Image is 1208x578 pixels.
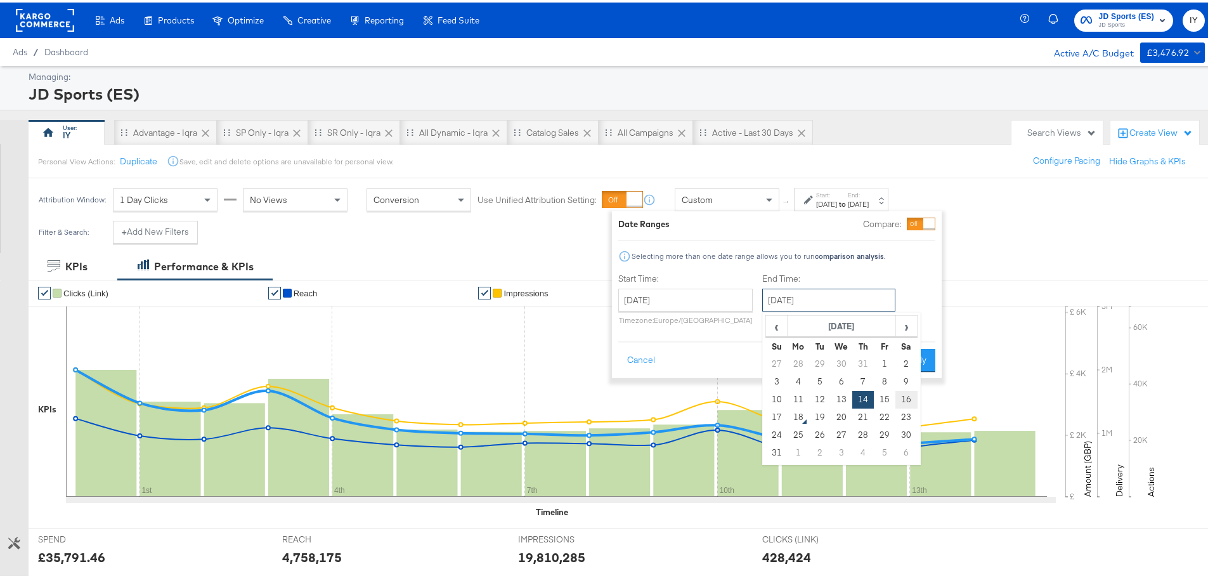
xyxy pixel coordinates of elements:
td: 6 [831,371,852,388]
span: REACH [282,531,377,543]
div: Selecting more than one date range allows you to run . [631,249,886,258]
td: 14 [852,388,874,406]
span: JD Sports [1098,18,1154,28]
td: 30 [831,353,852,371]
div: 4,758,175 [282,546,342,564]
div: £3,476.92 [1146,43,1190,58]
span: Reach [294,286,318,296]
label: Compare: [863,216,902,228]
div: Timeline [536,504,568,516]
th: [DATE] [788,313,896,335]
div: SP only - Iqra [236,124,289,136]
div: Create View [1129,124,1193,137]
a: ✔ [268,284,281,297]
div: Managing: [29,69,1202,81]
span: No Views [250,192,287,203]
th: Th [852,335,874,353]
td: 24 [766,424,788,442]
button: Hide Graphs & KPIs [1109,153,1186,165]
button: IY [1183,7,1205,29]
td: 31 [852,353,874,371]
p: Timezone: Europe/[GEOGRAPHIC_DATA] [618,313,753,322]
td: 15 [874,388,895,406]
span: Products [158,13,194,23]
td: 27 [831,424,852,442]
div: 19,810,285 [518,546,585,564]
td: 21 [852,406,874,424]
span: Ads [110,13,124,23]
span: Clicks (Link) [63,286,108,296]
div: All Dynamic - Iqra [419,124,488,136]
td: 18 [788,406,809,424]
span: Conversion [373,192,419,203]
div: Catalog Sales [526,124,579,136]
div: Drag to reorder tab [406,126,413,133]
a: ✔ [38,284,51,297]
td: 13 [831,388,852,406]
td: 28 [852,424,874,442]
td: 26 [809,424,831,442]
a: ✔ [478,284,491,297]
label: Start Time: [618,270,753,282]
td: 5 [809,371,831,388]
button: JD Sports (ES)JD Sports [1074,7,1173,29]
div: Drag to reorder tab [514,126,521,133]
button: £3,476.92 [1140,40,1205,60]
div: KPIs [38,401,56,413]
td: 2 [809,442,831,459]
div: Filter & Search: [38,225,89,234]
td: 29 [809,353,831,371]
th: Tu [809,335,831,353]
div: Active A/C Budget [1041,40,1134,59]
td: 31 [766,442,788,459]
span: Optimize [228,13,264,23]
strong: comparison analysis [815,249,884,258]
span: ‹ [767,314,786,333]
div: Drag to reorder tab [315,126,321,133]
td: 1 [788,442,809,459]
td: 3 [766,371,788,388]
td: 17 [766,406,788,424]
td: 29 [874,424,895,442]
td: 8 [874,371,895,388]
td: 22 [874,406,895,424]
div: JD Sports (ES) [29,81,1202,102]
td: 27 [766,353,788,371]
div: Drag to reorder tab [120,126,127,133]
div: KPIs [65,257,88,272]
span: Feed Suite [438,13,479,23]
td: 5 [874,442,895,459]
label: Use Unified Attribution Setting: [477,192,597,204]
label: Start: [816,188,837,197]
td: 30 [895,424,917,442]
div: IY [63,127,70,139]
div: Personal View Actions: [38,154,115,164]
td: 11 [788,388,809,406]
td: 10 [766,388,788,406]
div: Active - Last 30 Days [712,124,793,136]
label: End Time: [762,270,900,282]
td: 20 [831,406,852,424]
div: [DATE] [848,197,869,207]
button: Cancel [618,346,664,369]
th: Sa [895,335,917,353]
span: ↑ [781,197,793,202]
span: CLICKS (LINK) [762,531,857,543]
span: 1 Day Clicks [120,192,168,203]
div: 428,424 [762,546,811,564]
div: All Campaigns [618,124,673,136]
td: 28 [788,353,809,371]
div: Attribution Window: [38,193,107,202]
text: Delivery [1114,462,1125,494]
th: Fr [874,335,895,353]
strong: + [122,223,127,235]
text: Actions [1145,464,1157,494]
div: Date Ranges [618,216,670,228]
th: Su [766,335,788,353]
td: 9 [895,371,917,388]
div: Drag to reorder tab [699,126,706,133]
td: 1 [874,353,895,371]
div: Save, edit and delete options are unavailable for personal view. [179,154,393,164]
text: Amount (GBP) [1082,438,1093,494]
td: 4 [788,371,809,388]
